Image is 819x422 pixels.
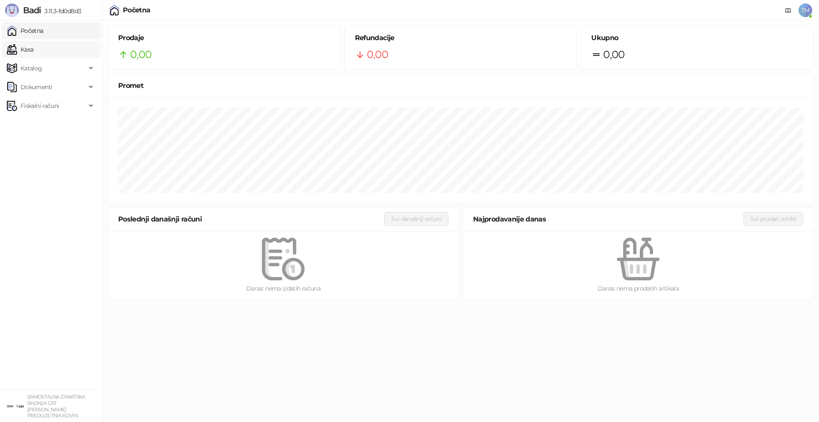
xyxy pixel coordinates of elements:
img: Logo [5,3,19,17]
div: Početna [123,7,151,14]
button: Svi prodati artikli [743,212,803,226]
div: Promet [118,80,803,91]
span: Katalog [20,60,42,77]
div: Danas nema izdatih računa [122,284,445,293]
a: Dokumentacija [781,3,795,17]
small: SAMOSTALNA ZANATSKA RADNJA CAT [PERSON_NAME] PREDUZETNIK KOVIN [27,394,85,419]
span: Badi [23,5,41,15]
span: Fiskalni računi [20,97,59,114]
div: Poslednji današnji računi [118,214,384,224]
h5: Refundacije [355,33,567,43]
a: Kasa [7,41,33,58]
h5: Prodaje [118,33,330,43]
span: Dokumenti [20,79,52,96]
button: Svi današnji računi [384,212,448,226]
img: 64x64-companyLogo-ae27db6e-dfce-48a1-b68e-83471bd1bffd.png [7,398,24,415]
span: 0,00 [367,47,388,63]
span: 0,00 [603,47,624,63]
span: 3.11.3-fd0d8d3 [41,7,81,15]
div: Najprodavanije danas [473,214,743,224]
div: Danas nema prodatih artikala [476,284,800,293]
h5: Ukupno [591,33,803,43]
span: 0,00 [130,47,151,63]
a: Početna [7,22,44,39]
span: TM [799,3,812,17]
